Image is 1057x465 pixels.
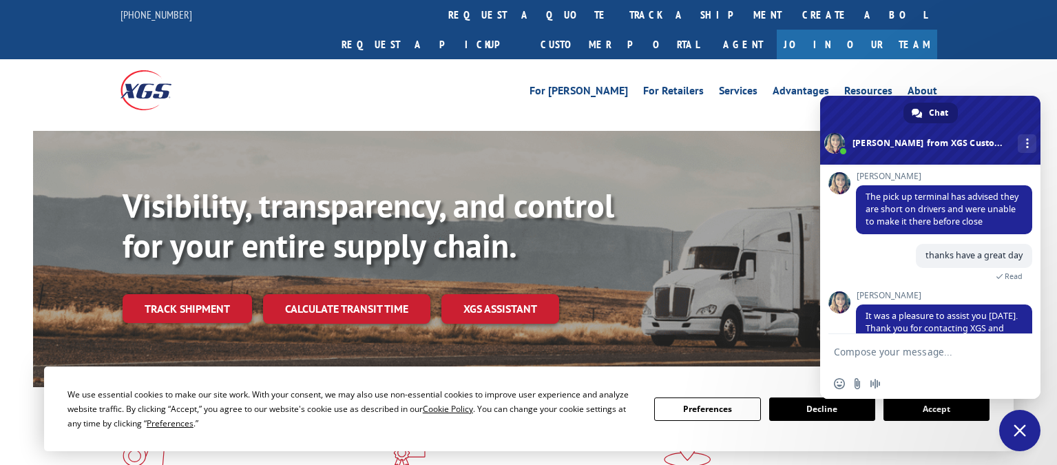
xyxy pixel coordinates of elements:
a: Track shipment [123,294,252,323]
b: Visibility, transparency, and control for your entire supply chain. [123,184,614,267]
a: Chat [903,103,958,123]
a: About [908,85,937,101]
span: thanks have a great day [925,249,1023,261]
span: Send a file [852,378,863,389]
a: [PHONE_NUMBER] [121,8,192,21]
a: Request a pickup [331,30,530,59]
a: Services [719,85,757,101]
textarea: Compose your message... [834,334,999,369]
span: Read [1005,271,1023,281]
span: Chat [929,103,948,123]
span: The pick up terminal has advised they are short on drivers and were unable to make it there befor... [866,191,1018,227]
span: Cookie Policy [423,403,473,415]
span: [PERSON_NAME] [856,291,1032,300]
span: [PERSON_NAME] [856,172,1032,181]
div: We use essential cookies to make our site work. With your consent, we may also use non-essential ... [67,387,638,431]
a: Join Our Team [777,30,937,59]
a: Customer Portal [530,30,709,59]
a: For Retailers [643,85,704,101]
button: Preferences [654,397,760,421]
a: Resources [844,85,892,101]
a: Close chat [999,410,1040,451]
span: Insert an emoji [834,378,845,389]
a: Advantages [773,85,829,101]
button: Decline [769,397,875,421]
button: Accept [883,397,990,421]
span: Audio message [870,378,881,389]
a: For [PERSON_NAME] [530,85,628,101]
a: XGS ASSISTANT [441,294,559,324]
a: Calculate transit time [263,294,430,324]
a: Agent [709,30,777,59]
span: Preferences [147,417,193,429]
span: It was a pleasure to assist you [DATE]. Thank you for contacting XGS and have a great day also!! ... [866,310,1019,396]
div: Cookie Consent Prompt [44,366,1014,451]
